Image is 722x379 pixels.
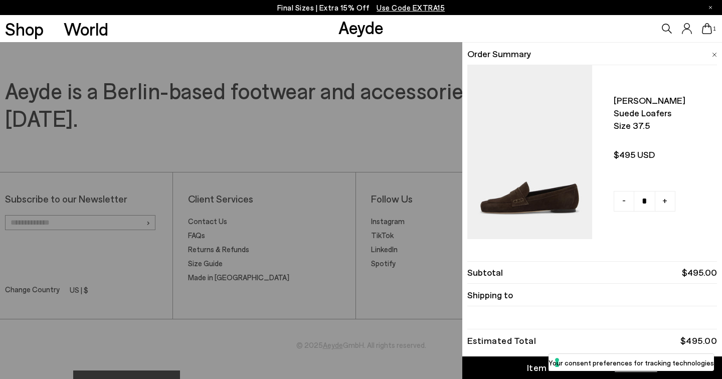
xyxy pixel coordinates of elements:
a: - [614,191,634,212]
span: $495.00 [682,266,717,279]
span: + [662,194,667,207]
span: Order Summary [467,48,531,60]
span: $495 USD [614,148,712,161]
a: 1 [702,23,712,34]
span: Shipping to [467,289,513,301]
a: + [655,191,675,212]
a: Item Added to Cart View Cart [462,356,722,379]
span: Size 37.5 [614,119,712,132]
p: Final Sizes | Extra 15% Off [277,2,445,14]
a: World [64,20,108,38]
span: - [622,194,626,207]
li: Subtotal [467,261,717,284]
button: Your consent preferences for tracking technologies [549,354,714,371]
span: Navigate to /collections/ss25-final-sizes [377,3,445,12]
span: 1 [712,26,717,32]
a: Aeyde [338,17,384,38]
label: Your consent preferences for tracking technologies [549,357,714,368]
img: AEYDE_LANACOWSUEDELEATHERMOKA_1_900x.jpg [467,66,592,240]
span: [PERSON_NAME] suede loafers [614,94,712,119]
a: Shop [5,20,44,38]
div: Item Added to Cart [527,361,609,374]
div: $495.00 [680,337,717,344]
div: Estimated Total [467,337,536,344]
